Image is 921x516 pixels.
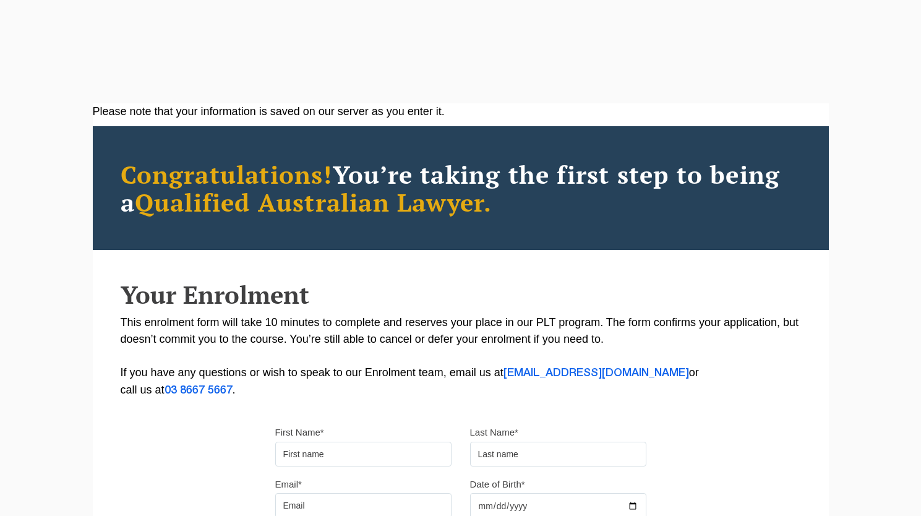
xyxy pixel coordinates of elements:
[121,158,333,191] span: Congratulations!
[503,368,689,378] a: [EMAIL_ADDRESS][DOMAIN_NAME]
[121,314,801,399] p: This enrolment form will take 10 minutes to complete and reserves your place in our PLT program. ...
[275,442,452,467] input: First name
[135,186,492,218] span: Qualified Australian Lawyer.
[165,385,233,395] a: 03 8667 5667
[121,281,801,308] h2: Your Enrolment
[93,103,829,120] div: Please note that your information is saved on our server as you enter it.
[275,426,324,439] label: First Name*
[470,442,646,467] input: Last name
[275,478,302,491] label: Email*
[470,426,518,439] label: Last Name*
[470,478,525,491] label: Date of Birth*
[121,160,801,216] h2: You’re taking the first step to being a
